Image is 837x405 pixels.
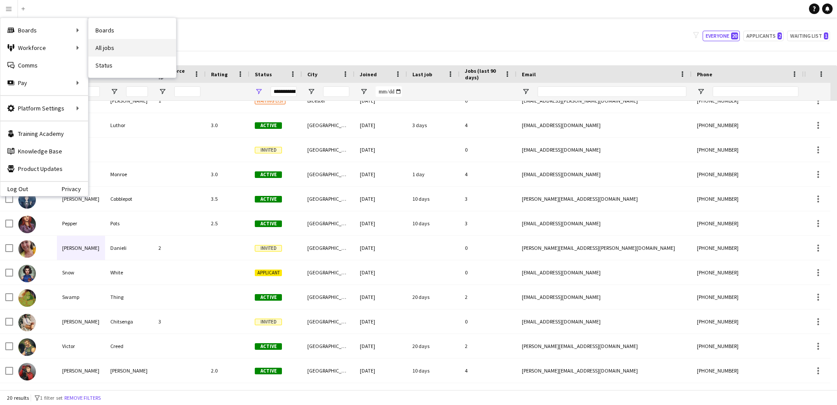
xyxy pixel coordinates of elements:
div: [DATE] [355,260,407,284]
button: Open Filter Menu [255,88,263,96]
button: Open Filter Menu [522,88,530,96]
div: 0 [460,138,517,162]
div: [EMAIL_ADDRESS][DOMAIN_NAME] [517,113,692,137]
div: [DATE] [355,162,407,186]
div: Snow [57,260,105,284]
div: Pots [105,211,153,235]
span: 1 filter set [40,394,63,401]
div: 0 [460,236,517,260]
button: Open Filter Menu [158,88,166,96]
div: 1 day [407,162,460,186]
a: All jobs [88,39,176,57]
div: [PERSON_NAME][EMAIL_ADDRESS][PERSON_NAME][DOMAIN_NAME] [517,236,692,260]
input: Email Filter Input [538,86,686,97]
img: Swamp Thing [18,289,36,307]
div: 10 days [407,359,460,383]
button: Open Filter Menu [110,88,118,96]
div: [PHONE_NUMBER] [692,236,804,260]
img: Pepper Pots [18,216,36,233]
span: Phone [697,71,712,78]
div: 4 [460,162,517,186]
input: Last Name Filter Input [126,86,148,97]
div: [GEOGRAPHIC_DATA] [302,211,355,235]
button: Applicants2 [743,31,784,41]
a: Privacy [62,185,88,192]
a: Status [88,57,176,74]
div: White [105,260,153,284]
div: [EMAIL_ADDRESS][PERSON_NAME][DOMAIN_NAME] [517,89,692,113]
div: [PERSON_NAME][EMAIL_ADDRESS][DOMAIN_NAME] [517,334,692,358]
a: Boards [88,21,176,39]
div: 20 days [407,334,460,358]
span: Waiting list [255,98,285,104]
span: Active [255,122,282,129]
div: Cobblepot [105,187,153,211]
div: Thing [105,285,153,309]
span: Active [255,343,282,350]
div: Bicester [302,89,355,113]
div: [DATE] [355,236,407,260]
span: Applicant [255,270,282,276]
div: [PHONE_NUMBER] [692,89,804,113]
div: [DATE] [355,187,407,211]
div: 4 [460,113,517,137]
div: [GEOGRAPHIC_DATA] [302,309,355,334]
div: [PERSON_NAME] [105,89,153,113]
div: [PHONE_NUMBER] [692,285,804,309]
div: Victor [57,334,105,358]
div: Danieli [105,236,153,260]
a: Knowledge Base [0,142,88,160]
button: Waiting list1 [787,31,830,41]
span: 2 [777,32,782,39]
span: Invited [255,245,282,252]
span: Invited [255,147,282,153]
div: [GEOGRAPHIC_DATA] [302,260,355,284]
div: Pay [0,74,88,92]
span: 1 [824,32,828,39]
div: [GEOGRAPHIC_DATA] [302,285,355,309]
div: Swamp [57,285,105,309]
div: [PHONE_NUMBER] [692,334,804,358]
input: City Filter Input [323,86,349,97]
div: 0 [460,89,517,113]
div: [EMAIL_ADDRESS][DOMAIN_NAME] [517,211,692,235]
div: [DATE] [355,285,407,309]
div: [EMAIL_ADDRESS][DOMAIN_NAME] [517,285,692,309]
div: [DATE] [355,211,407,235]
div: [GEOGRAPHIC_DATA] [302,187,355,211]
button: Everyone20 [703,31,740,41]
div: [DATE] [355,309,407,334]
img: Tanaka Chitsenga [18,314,36,331]
div: 10 days [407,211,460,235]
div: Chitsenga [105,309,153,334]
span: Active [255,368,282,374]
span: Active [255,220,282,227]
div: [GEOGRAPHIC_DATA] [302,162,355,186]
div: [DATE] [355,359,407,383]
div: [GEOGRAPHIC_DATA] [302,334,355,358]
div: 3.0 [206,113,250,137]
span: Invited [255,319,282,325]
button: Remove filters [63,393,102,403]
div: [EMAIL_ADDRESS][DOMAIN_NAME] [517,138,692,162]
div: [GEOGRAPHIC_DATA] [302,138,355,162]
div: [PERSON_NAME] [105,359,153,383]
div: [DATE] [355,89,407,113]
img: Ruth Danieli [18,240,36,258]
div: [DATE] [355,138,407,162]
div: 10 days [407,187,460,211]
div: [GEOGRAPHIC_DATA] [302,113,355,137]
div: Creed [105,334,153,358]
div: [PERSON_NAME][EMAIL_ADDRESS][DOMAIN_NAME] [517,359,692,383]
div: Monroe [105,162,153,186]
div: [EMAIL_ADDRESS][DOMAIN_NAME] [517,162,692,186]
span: Status [255,71,272,78]
div: 2 [460,334,517,358]
div: Pepper [57,211,105,235]
span: Active [255,171,282,178]
div: 3.0 [206,162,250,186]
img: Snow White [18,265,36,282]
div: 3.5 [206,187,250,211]
div: [PERSON_NAME][EMAIL_ADDRESS][DOMAIN_NAME] [517,187,692,211]
div: [PERSON_NAME] [57,187,105,211]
